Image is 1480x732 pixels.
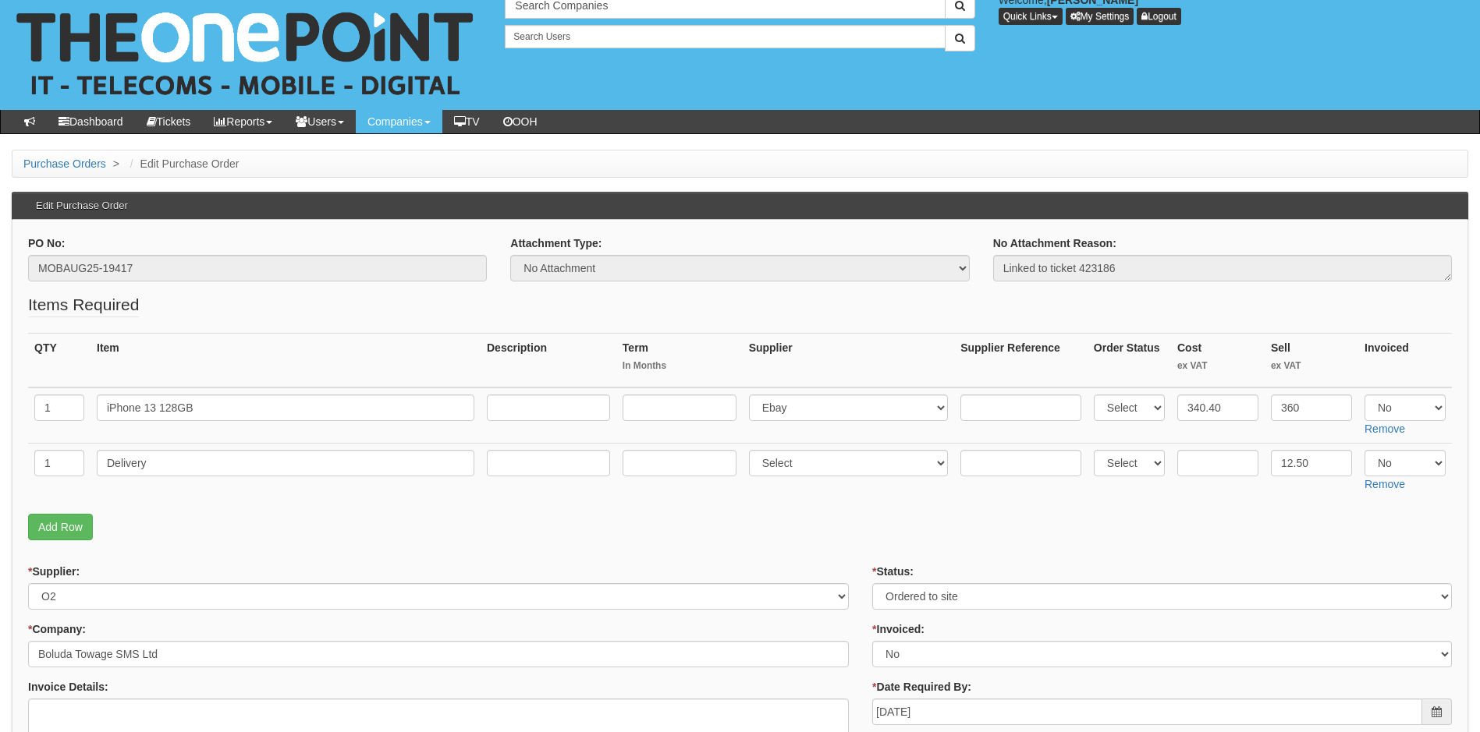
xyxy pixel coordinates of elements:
a: Logout [1137,8,1181,25]
small: ex VAT [1177,359,1258,373]
a: Reports [202,110,284,133]
th: Order Status [1088,334,1171,388]
label: PO No: [28,235,65,251]
a: Remove [1365,423,1405,435]
small: ex VAT [1271,359,1352,373]
li: Edit Purchase Order [126,156,240,172]
a: Dashboard [47,110,135,133]
label: Invoiced: [872,621,925,637]
th: Invoiced [1358,334,1452,388]
th: Supplier Reference [954,334,1088,388]
a: OOH [492,110,549,133]
label: Attachment Type: [510,235,602,251]
th: QTY [28,334,91,388]
label: Company: [28,621,86,637]
th: Term [616,334,743,388]
h3: Edit Purchase Order [28,193,136,219]
a: Add Row [28,514,93,540]
a: Users [284,110,356,133]
span: > [109,157,123,170]
a: Tickets [135,110,203,133]
th: Description [481,334,616,388]
label: Date Required By: [872,679,971,695]
textarea: Linked to ticket 423186 [993,255,1452,281]
a: Companies [356,110,442,133]
label: Invoice Details: [28,679,108,695]
label: Supplier: [28,564,80,579]
label: Status: [872,564,914,579]
th: Item [91,334,481,388]
th: Cost [1171,334,1265,388]
input: Search Users [505,25,945,48]
a: Purchase Orders [23,157,106,170]
button: Quick Links [999,8,1063,25]
th: Sell [1265,334,1358,388]
label: No Attachment Reason: [993,235,1116,251]
a: Remove [1365,478,1405,490]
a: TV [442,110,492,133]
small: In Months [623,359,736,373]
legend: Items Required [28,293,139,317]
th: Supplier [743,334,955,388]
a: My Settings [1066,8,1134,25]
